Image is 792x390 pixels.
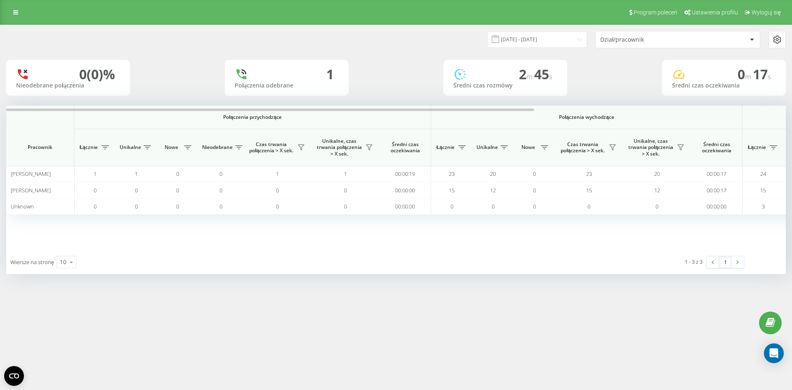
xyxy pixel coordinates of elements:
td: 00:00:17 [691,166,742,182]
span: 0 [176,187,179,194]
span: Połączenia przychodzące [96,114,409,121]
td: 00:00:00 [379,199,431,215]
span: 0 [533,187,536,194]
span: Nowe [518,144,538,151]
div: 1 - 3 z 3 [685,258,702,266]
span: 1 [135,170,138,177]
span: 0 [587,203,590,210]
span: 0 [276,187,279,194]
span: 0 [344,187,347,194]
span: 45 [534,65,552,83]
span: 0 [533,203,536,210]
span: Nieodebrane [202,144,233,151]
span: Łącznie [78,144,99,151]
td: 00:00:00 [379,182,431,198]
span: 0 [219,187,222,194]
span: Wiersze na stronę [10,258,54,266]
a: 1 [719,256,731,268]
span: [PERSON_NAME] [11,187,51,194]
span: 0 [450,203,453,210]
span: 20 [490,170,496,177]
span: Średni czas oczekiwania [697,141,736,154]
span: s [549,72,552,81]
span: 0 [344,203,347,210]
span: Program poleceń [634,9,677,16]
span: 20 [654,170,660,177]
span: 0 [176,170,179,177]
td: 00:00:17 [691,182,742,198]
span: m [745,72,753,81]
span: 15 [449,187,455,194]
span: 0 [492,203,495,210]
span: Czas trwania połączenia > X sek. [559,141,606,154]
td: 00:00:00 [691,199,742,215]
div: Open Intercom Messenger [764,343,784,363]
span: Ustawienia profilu [692,9,738,16]
span: 15 [760,187,766,194]
span: 0 [135,203,138,210]
span: Pracownik [13,144,67,151]
span: 12 [490,187,496,194]
span: Unikalne [476,144,498,151]
span: 2 [519,65,534,83]
span: 0 [533,170,536,177]
span: Nowe [161,144,181,151]
div: Dział/pracownik [600,36,699,43]
span: Łącznie [747,144,767,151]
span: [PERSON_NAME] [11,170,51,177]
div: Średni czas oczekiwania [672,82,776,89]
span: 17 [753,65,771,83]
div: Połączenia odebrane [235,82,339,89]
div: Nieodebrane połączenia [16,82,120,89]
span: 0 [655,203,658,210]
span: 0 [135,187,138,194]
span: Czas trwania połączenia > X sek. [247,141,295,154]
span: 1 [276,170,279,177]
span: 1 [344,170,347,177]
span: 12 [654,187,660,194]
span: m [526,72,534,81]
span: 0 [219,203,222,210]
span: 0 [276,203,279,210]
span: 24 [760,170,766,177]
div: 1 [326,66,334,82]
span: Unikalne [120,144,141,151]
span: 0 [176,203,179,210]
span: 23 [586,170,592,177]
span: Średni czas oczekiwania [386,141,424,154]
span: 15 [586,187,592,194]
span: 0 [738,65,753,83]
span: 3 [762,203,765,210]
button: Open CMP widget [4,366,24,386]
span: Wyloguj się [752,9,781,16]
div: 0 (0)% [79,66,115,82]
span: 0 [219,170,222,177]
div: 10 [60,258,66,266]
span: 0 [94,203,97,210]
span: Unikalne, czas trwania połączenia > X sek. [316,138,363,157]
span: 0 [94,187,97,194]
span: s [768,72,771,81]
span: Unikalne, czas trwania połączenia > X sek. [627,138,674,157]
span: 23 [449,170,455,177]
span: Łącznie [435,144,456,151]
td: 00:00:19 [379,166,431,182]
span: 1 [94,170,97,177]
div: Średni czas rozmówy [453,82,557,89]
span: Unknown [11,203,34,210]
span: Połączenia wychodzące [450,114,723,121]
